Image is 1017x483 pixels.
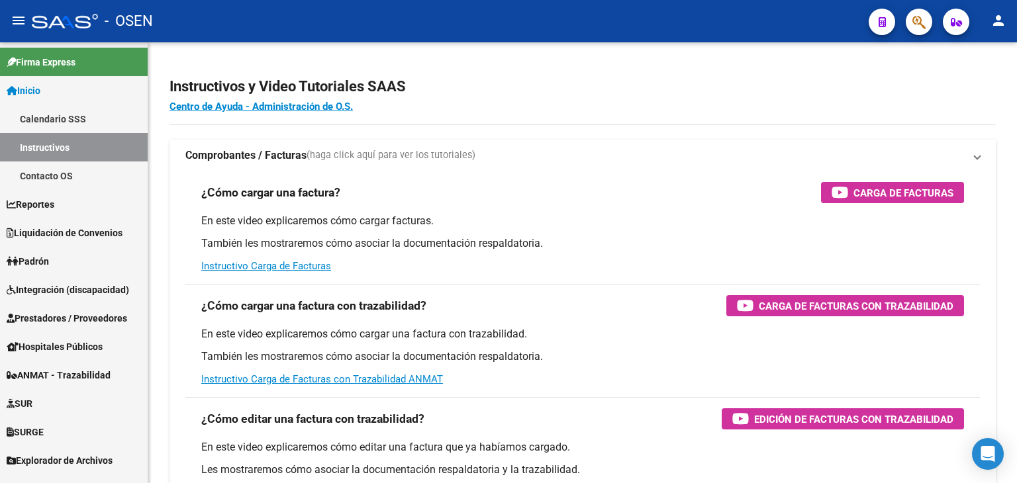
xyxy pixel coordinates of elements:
span: (haga click aquí para ver los tutoriales) [307,148,475,163]
span: - OSEN [105,7,153,36]
p: En este video explicaremos cómo cargar facturas. [201,214,964,228]
button: Carga de Facturas [821,182,964,203]
span: Explorador de Archivos [7,453,113,468]
p: También les mostraremos cómo asociar la documentación respaldatoria. [201,236,964,251]
mat-expansion-panel-header: Comprobantes / Facturas(haga click aquí para ver los tutoriales) [169,140,996,171]
span: Integración (discapacidad) [7,283,129,297]
p: En este video explicaremos cómo cargar una factura con trazabilidad. [201,327,964,341]
button: Edición de Facturas con Trazabilidad [722,408,964,429]
a: Instructivo Carga de Facturas [201,260,331,272]
span: Liquidación de Convenios [7,226,122,240]
span: Carga de Facturas con Trazabilidad [759,298,953,314]
span: Firma Express [7,55,75,69]
mat-icon: person [991,13,1006,28]
p: Les mostraremos cómo asociar la documentación respaldatoria y la trazabilidad. [201,462,964,477]
a: Instructivo Carga de Facturas con Trazabilidad ANMAT [201,373,443,385]
h3: ¿Cómo cargar una factura con trazabilidad? [201,296,426,315]
span: SUR [7,396,32,411]
button: Carga de Facturas con Trazabilidad [726,295,964,316]
span: Inicio [7,83,40,98]
mat-icon: menu [11,13,26,28]
p: En este video explicaremos cómo editar una factura que ya habíamos cargado. [201,440,964,455]
div: Open Intercom Messenger [972,438,1004,470]
h3: ¿Cómo cargar una factura? [201,183,340,202]
span: ANMAT - Trazabilidad [7,368,111,382]
strong: Comprobantes / Facturas [185,148,307,163]
span: Reportes [7,197,54,212]
a: Centro de Ayuda - Administración de O.S. [169,101,353,112]
span: Padrón [7,254,49,269]
h3: ¿Cómo editar una factura con trazabilidad? [201,410,424,428]
span: SURGE [7,425,44,439]
span: Hospitales Públicos [7,339,103,354]
p: También les mostraremos cómo asociar la documentación respaldatoria. [201,349,964,364]
span: Prestadores / Proveedores [7,311,127,326]
span: Carga de Facturas [853,185,953,201]
h2: Instructivos y Video Tutoriales SAAS [169,74,996,99]
span: Edición de Facturas con Trazabilidad [754,411,953,427]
